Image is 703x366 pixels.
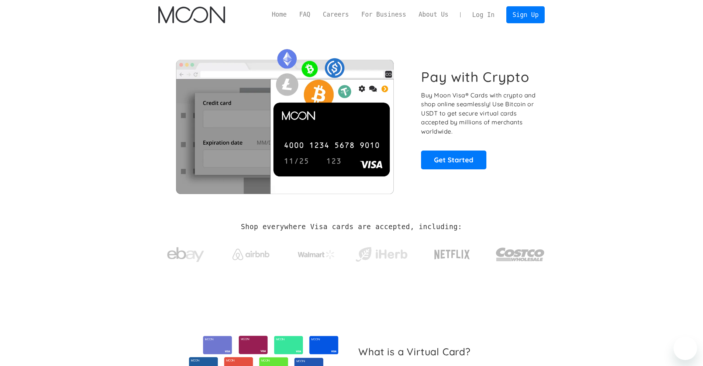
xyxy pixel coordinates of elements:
[358,346,539,358] h2: What is a Virtual Card?
[298,250,335,259] img: Walmart
[223,241,278,264] a: Airbnb
[158,44,411,194] img: Moon Cards let you spend your crypto anywhere Visa is accepted.
[232,249,269,260] img: Airbnb
[354,245,409,264] img: iHerb
[167,243,204,266] img: ebay
[496,233,545,272] a: Costco
[158,6,225,23] img: Moon Logo
[266,10,293,19] a: Home
[434,245,471,264] img: Netflix
[496,241,545,268] img: Costco
[466,7,501,23] a: Log In
[355,10,412,19] a: For Business
[421,69,530,85] h1: Pay with Crypto
[421,151,486,169] a: Get Started
[506,6,545,23] a: Sign Up
[289,243,344,263] a: Walmart
[419,238,485,267] a: Netflix
[293,10,317,19] a: FAQ
[354,238,409,268] a: iHerb
[412,10,455,19] a: About Us
[158,236,213,270] a: ebay
[317,10,355,19] a: Careers
[421,91,537,136] p: Buy Moon Visa® Cards with crypto and shop online seamlessly! Use Bitcoin or USDT to get secure vi...
[158,6,225,23] a: home
[673,336,697,360] iframe: Button to launch messaging window
[241,223,462,231] h2: Shop everywhere Visa cards are accepted, including:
